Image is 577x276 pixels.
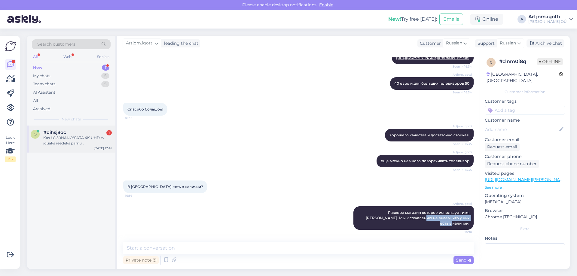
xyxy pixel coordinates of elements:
div: Extra [485,226,565,232]
div: Team chats [33,81,55,87]
b: New! [388,16,401,22]
span: Offline [537,58,563,65]
span: c [490,60,493,65]
p: Customer phone [485,153,565,160]
div: leading the chat [162,40,198,47]
div: Look Here [5,135,16,162]
p: Notes [485,235,565,241]
div: Artjom.igotti [528,14,567,19]
p: See more ... [485,185,565,190]
div: 1 [102,65,109,71]
span: Send [456,257,471,263]
span: Russian [446,40,462,47]
span: Раквере магазин которое использует имя [PERSON_NAME]. Мы к сожалению не знаем, что у них есть в н... [366,210,470,226]
span: Enable [317,2,335,8]
div: Online [470,14,503,25]
span: еще можно немного поворачивать телевизор [381,159,469,163]
div: Web [62,53,73,61]
div: All [33,98,38,104]
span: Search customers [37,41,75,47]
span: Seen ✓ 16:34 [449,64,472,69]
div: 5 [101,73,109,79]
div: All [32,53,39,61]
p: Visited pages [485,170,565,177]
p: Customer email [485,137,565,143]
div: Request email [485,143,520,151]
img: Askly Logo [5,41,16,52]
span: Хорошего качества и достаточно стойкая. [389,133,469,137]
div: Support [475,40,495,47]
span: 16:35 [125,116,148,120]
span: Artjom.igotti [126,40,154,47]
div: Request phone number [485,160,539,168]
div: 5 [101,81,109,87]
div: [GEOGRAPHIC_DATA], [GEOGRAPHIC_DATA] [487,71,559,84]
div: Archive chat [527,39,564,47]
span: Artjom.igotti [449,72,472,77]
div: Socials [96,53,111,61]
span: New chats [62,117,81,122]
div: My chats [33,73,50,79]
a: [URL][DOMAIN_NAME][PERSON_NAME] [396,55,469,60]
div: A [517,15,526,23]
button: Emails [439,14,463,25]
span: 16:36 [125,193,148,198]
p: Customer tags [485,98,565,105]
span: Seen ✓ 16:35 [449,168,472,172]
a: Artjom.igotti[PERSON_NAME] OÜ [528,14,573,24]
div: [DATE] 17:41 [94,146,112,150]
div: # clnm0i8q [499,58,537,65]
div: 1 / 3 [5,156,16,162]
span: Russian [500,40,516,47]
div: Customer information [485,89,565,95]
div: [PERSON_NAME] OÜ [528,19,567,24]
span: Artjom.igotti [449,202,472,206]
div: Kas LG 50NANO81A3A 4K UHD tv jõuaks reedeks pärnu [PERSON_NAME] see [PERSON_NAME] ära tellida? [43,135,112,146]
p: Customer name [485,117,565,123]
div: Try free [DATE]: [388,16,437,23]
p: [MEDICAL_DATA] [485,199,565,205]
a: [URL][DOMAIN_NAME][PERSON_NAME] [485,177,568,182]
p: Operating system [485,193,565,199]
div: Archived [33,106,50,112]
div: AI Assistant [33,89,55,96]
div: New [33,65,42,71]
div: 1 [106,130,112,135]
span: #oihsj8oc [43,130,66,135]
span: Спасибо большое! [127,107,163,111]
div: Private note [123,256,159,264]
input: Add a tag [485,106,565,115]
span: 16:36 [449,230,472,235]
span: Artjom.igotti [449,124,472,129]
p: Chrome [TECHNICAL_ID] [485,214,565,220]
span: 40 евро и для больших телевизоров 50 [394,81,469,86]
span: Seen ✓ 16:35 [449,142,472,146]
span: Artjom.igotti [449,150,472,154]
span: В [GEOGRAPHIC_DATA] есть в наличии? [127,184,203,189]
div: Customer [417,40,441,47]
span: Seen ✓ 16:34 [449,90,472,95]
p: Browser [485,208,565,214]
span: o [34,132,37,136]
input: Add name [485,126,558,133]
